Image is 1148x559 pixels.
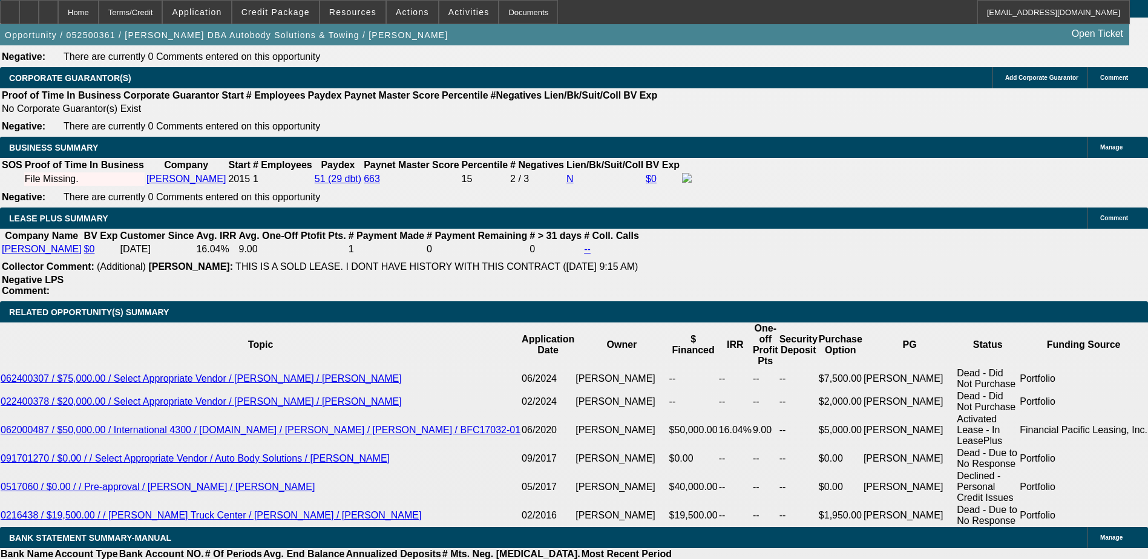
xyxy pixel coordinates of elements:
[956,504,1019,527] td: Dead - Due to No Response
[195,243,237,255] td: 16.04%
[164,160,208,170] b: Company
[396,7,429,17] span: Actions
[1005,74,1078,81] span: Add Corporate Guarantor
[1,425,520,435] a: 062000487 / $50,000.00 / International 4300 / [DOMAIN_NAME] / [PERSON_NAME] / [PERSON_NAME] / BFC...
[521,470,575,504] td: 05/2017
[1,373,402,384] a: 062400307 / $75,000.00 / Select Appropriate Vendor / [PERSON_NAME] / [PERSON_NAME]
[1019,390,1148,413] td: Portfolio
[84,230,118,241] b: BV Exp
[84,244,95,254] a: $0
[5,30,448,40] span: Opportunity / 052500361 / [PERSON_NAME] DBA Autobody Solutions & Towing / [PERSON_NAME]
[669,390,718,413] td: --
[752,470,779,504] td: --
[148,261,233,272] b: [PERSON_NAME]:
[1,482,315,492] a: 0517060 / $0.00 / / Pre-approval / [PERSON_NAME] / [PERSON_NAME]
[521,367,575,390] td: 06/2024
[387,1,438,24] button: Actions
[344,90,439,100] b: Paynet Master Score
[238,243,347,255] td: 9.00
[575,367,668,390] td: [PERSON_NAME]
[669,447,718,470] td: $0.00
[718,390,752,413] td: --
[956,447,1019,470] td: Dead - Due to No Response
[779,504,818,527] td: --
[235,261,638,272] span: THIS IS A SOLD LEASE. I DONT HAVE HISTORY WITH THIS CONTRACT ([DATE] 9:15 AM)
[584,230,639,241] b: # Coll. Calls
[426,243,528,255] td: 0
[1,453,390,463] a: 091701270 / $0.00 / / Select Appropriate Vendor / Auto Body Solutions / [PERSON_NAME]
[439,1,499,24] button: Activities
[1100,534,1123,541] span: Manage
[64,121,320,131] span: There are currently 0 Comments entered on this opportunity
[752,322,779,367] th: One-off Profit Pts
[863,322,956,367] th: PG
[427,230,527,241] b: # Payment Remaining
[521,390,575,413] td: 02/2024
[566,174,574,184] a: N
[2,51,45,62] b: Negative:
[752,413,779,447] td: 9.00
[9,143,98,152] span: BUSINESS SUMMARY
[956,413,1019,447] td: Activated Lease - In LeasePlus
[2,261,94,272] b: Collector Comment:
[718,447,752,470] td: --
[818,470,863,504] td: $0.00
[779,390,818,413] td: --
[1,396,402,407] a: 022400378 / $20,000.00 / Select Appropriate Vendor / [PERSON_NAME] / [PERSON_NAME]
[575,322,668,367] th: Owner
[462,160,508,170] b: Percentile
[863,470,956,504] td: [PERSON_NAME]
[239,230,346,241] b: Avg. One-Off Ptofit Pts.
[818,504,863,527] td: $1,950.00
[510,160,564,170] b: # Negatives
[752,504,779,527] td: --
[818,367,863,390] td: $7,500.00
[682,173,692,183] img: facebook-icon.png
[863,447,956,470] td: [PERSON_NAME]
[779,447,818,470] td: --
[669,470,718,504] td: $40,000.00
[9,73,131,83] span: CORPORATE GUARANTOR(S)
[818,413,863,447] td: $5,000.00
[584,244,591,254] a: --
[718,413,752,447] td: 16.04%
[718,367,752,390] td: --
[544,90,621,100] b: Lien/Bk/Suit/Coll
[1019,470,1148,504] td: Portfolio
[1019,413,1148,447] td: Financial Pacific Leasing, Inc.
[253,174,258,184] span: 1
[364,174,380,184] a: 663
[779,367,818,390] td: --
[228,172,251,186] td: 2015
[364,160,459,170] b: Paynet Master Score
[1100,144,1123,151] span: Manage
[172,7,221,17] span: Application
[9,214,108,223] span: LEASE PLUS SUMMARY
[669,367,718,390] td: --
[510,174,564,185] div: 2 / 3
[120,230,194,241] b: Customer Since
[2,192,45,202] b: Negative:
[1019,367,1148,390] td: Portfolio
[315,174,361,184] a: 51 (29 dbt)
[1,510,421,520] a: 0216438 / $19,500.00 / / [PERSON_NAME] Truck Center / [PERSON_NAME] / [PERSON_NAME]
[146,174,226,184] a: [PERSON_NAME]
[575,447,668,470] td: [PERSON_NAME]
[956,390,1019,413] td: Dead - Did Not Purchase
[9,533,171,543] span: BANK STATEMENT SUMMARY-MANUAL
[253,160,312,170] b: # Employees
[646,160,680,170] b: BV Exp
[529,243,582,255] td: 0
[349,230,424,241] b: # Payment Made
[241,7,310,17] span: Credit Package
[752,390,779,413] td: --
[9,307,169,317] span: RELATED OPPORTUNITY(S) SUMMARY
[669,413,718,447] td: $50,000.00
[64,51,320,62] span: There are currently 0 Comments entered on this opportunity
[448,7,490,17] span: Activities
[863,390,956,413] td: [PERSON_NAME]
[1100,215,1128,221] span: Comment
[863,367,956,390] td: [PERSON_NAME]
[575,390,668,413] td: [PERSON_NAME]
[163,1,231,24] button: Application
